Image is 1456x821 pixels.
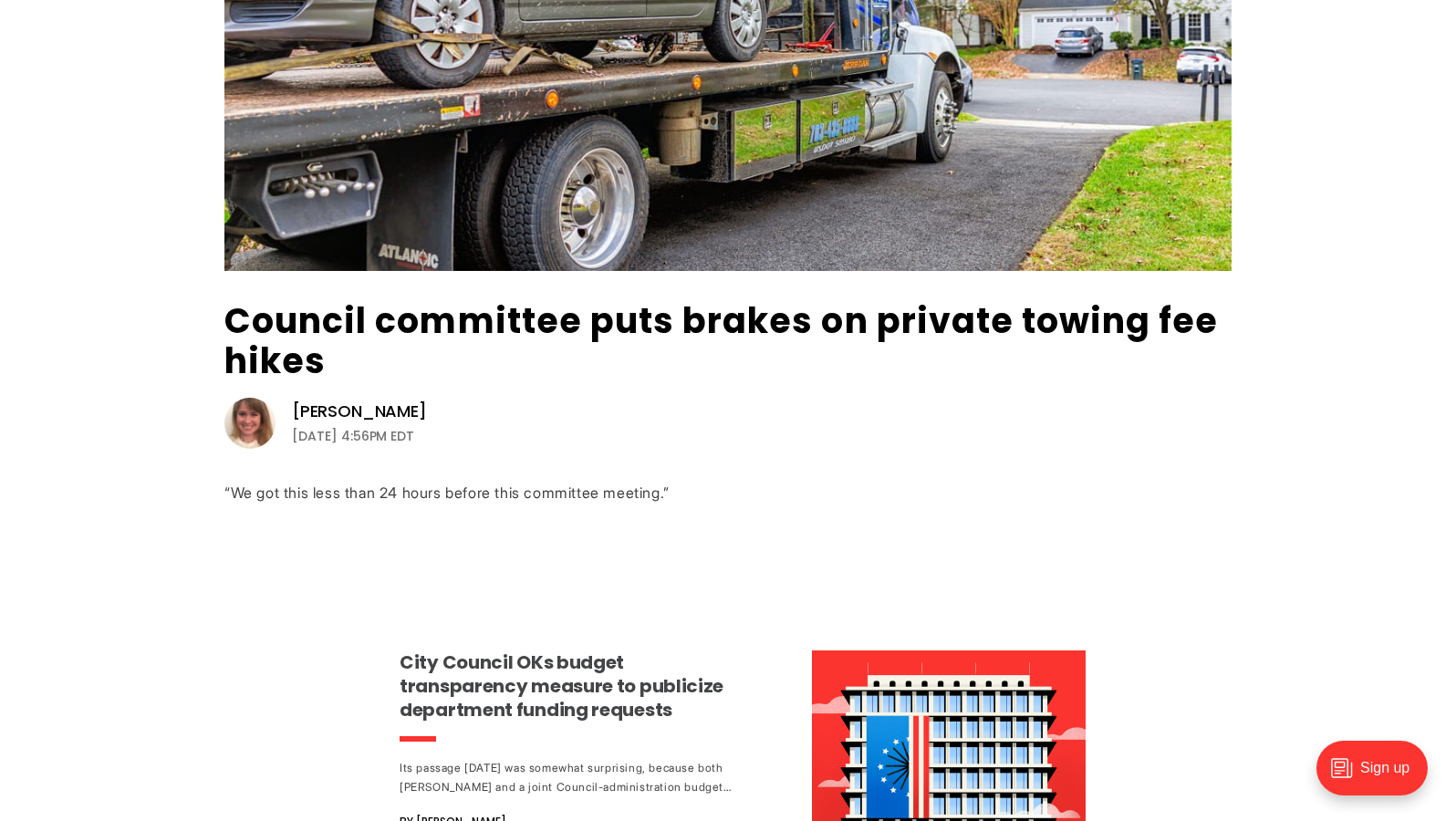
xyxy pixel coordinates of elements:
a: Council committee puts brakes on private towing fee hikes [224,296,1219,385]
time: [DATE] 4:56PM EDT [292,425,414,447]
a: [PERSON_NAME] [292,400,427,422]
h3: City Council OKs budget transparency measure to publicize department funding requests [400,650,739,722]
div: “We got this less than 24 hours before this committee meeting.” [224,483,1232,503]
div: Its passage [DATE] was somewhat surprising, because both [PERSON_NAME] and a joint Council-admini... [400,758,739,796]
iframe: portal-trigger [1301,732,1456,821]
img: Sarah Vogelsong [224,398,276,449]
